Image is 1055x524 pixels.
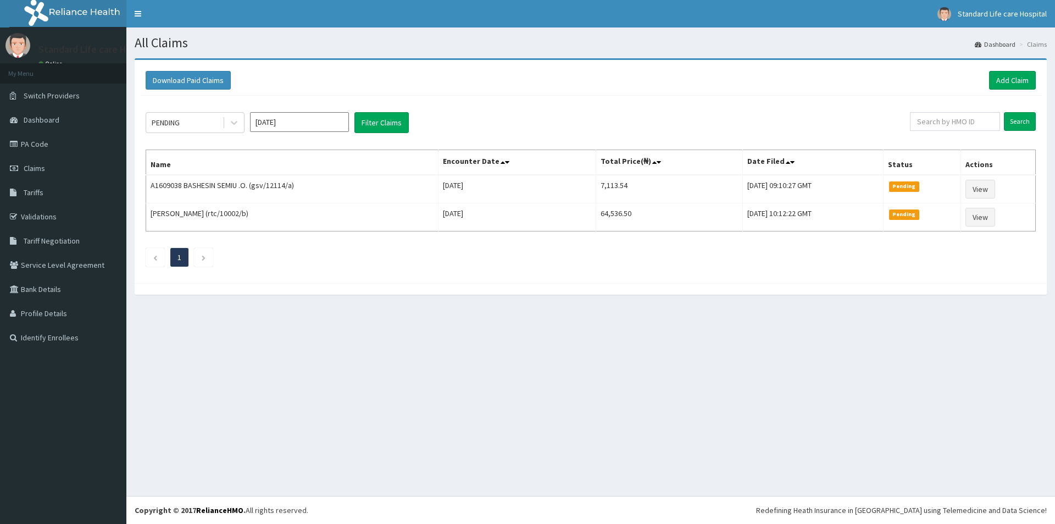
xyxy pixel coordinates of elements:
[756,505,1047,516] div: Redefining Heath Insurance in [GEOGRAPHIC_DATA] using Telemedicine and Data Science!
[38,45,156,54] p: Standard Life care Hospital
[596,203,742,231] td: 64,536.50
[1004,112,1036,131] input: Search
[196,505,243,515] a: RelianceHMO
[889,181,919,191] span: Pending
[250,112,349,132] input: Select Month and Year
[24,236,80,246] span: Tariff Negotiation
[438,203,596,231] td: [DATE]
[152,117,180,128] div: PENDING
[1017,40,1047,49] li: Claims
[153,252,158,262] a: Previous page
[201,252,206,262] a: Next page
[438,175,596,203] td: [DATE]
[146,175,438,203] td: A1609038 BASHESIN SEMIU .O. (gsv/12114/a)
[961,150,1036,175] th: Actions
[146,71,231,90] button: Download Paid Claims
[742,150,884,175] th: Date Filed
[438,150,596,175] th: Encounter Date
[24,91,80,101] span: Switch Providers
[958,9,1047,19] span: Standard Life care Hospital
[989,71,1036,90] a: Add Claim
[742,175,884,203] td: [DATE] 09:10:27 GMT
[126,496,1055,524] footer: All rights reserved.
[596,150,742,175] th: Total Price(₦)
[177,252,181,262] a: Page 1 is your current page
[24,115,59,125] span: Dashboard
[910,112,1000,131] input: Search by HMO ID
[146,203,438,231] td: [PERSON_NAME] (rtc/10002/b)
[135,505,246,515] strong: Copyright © 2017 .
[24,187,43,197] span: Tariffs
[5,33,30,58] img: User Image
[135,36,1047,50] h1: All Claims
[937,7,951,21] img: User Image
[884,150,961,175] th: Status
[38,60,65,68] a: Online
[965,208,995,227] a: View
[146,150,438,175] th: Name
[596,175,742,203] td: 7,113.54
[24,163,45,173] span: Claims
[354,112,409,133] button: Filter Claims
[889,209,919,219] span: Pending
[975,40,1015,49] a: Dashboard
[742,203,884,231] td: [DATE] 10:12:22 GMT
[965,180,995,198] a: View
